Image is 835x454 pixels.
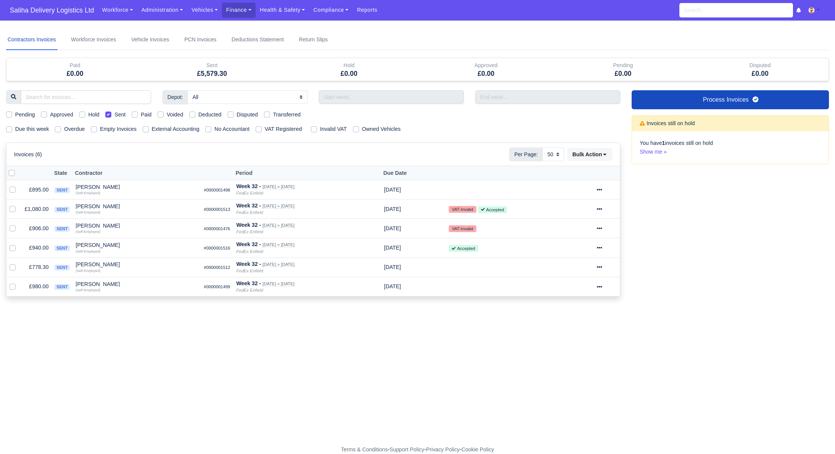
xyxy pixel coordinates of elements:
[560,70,686,78] h5: £0.00
[262,281,294,286] small: [DATE] » [DATE]
[204,284,230,289] small: #0000001499
[384,187,401,193] span: 5 days from now
[384,225,401,231] span: 5 days from now
[55,265,69,270] span: sent
[381,166,446,180] th: Due Date
[230,30,286,50] a: Deductions Statement
[449,245,478,252] small: Accepted
[237,110,258,119] label: Disputed
[309,3,353,17] a: Compliance
[55,187,69,193] span: sent
[423,70,549,78] h5: £0.00
[353,3,381,17] a: Reports
[384,264,401,270] span: 5 days from now
[236,280,261,286] strong: Week 32 -
[55,284,69,290] span: sent
[478,206,507,213] small: Accepted
[100,125,137,134] label: Empty Invoices
[204,188,230,192] small: #0000001498
[691,58,829,81] div: Disputed
[475,90,620,104] input: End week...
[141,110,152,119] label: Paid
[461,446,494,452] a: Cookie Policy
[198,110,222,119] label: Deducted
[76,191,100,195] small: (Self-Employed)
[341,446,387,452] a: Terms & Conditions
[236,222,261,228] strong: Week 32 -
[262,262,294,267] small: [DATE] » [DATE]
[236,191,263,195] i: FedEx Enfield
[76,211,100,214] small: (Self-Employed)
[509,148,543,161] span: Per Page:
[320,125,347,134] label: Invalid VAT
[6,30,58,50] a: Contractors Invoices
[204,246,230,250] small: #0000001516
[236,203,261,209] strong: Week 32 -
[362,125,401,134] label: Owned Vehicles
[76,204,198,209] div: [PERSON_NAME]
[149,61,275,70] div: Sent
[114,110,125,119] label: Sent
[70,30,118,50] a: Workforce Invoices
[560,61,686,70] div: Pending
[6,58,144,81] div: Paid
[76,223,198,228] div: [PERSON_NAME]
[162,90,188,104] span: Depot:
[632,131,829,164] div: You have invoices still on hold
[88,110,99,119] label: Hold
[204,226,230,231] small: #0000001476
[697,70,823,78] h5: £0.00
[76,288,100,292] small: (Self-Employed)
[22,180,52,200] td: £895.00
[76,242,198,248] div: [PERSON_NAME]
[297,30,329,50] a: Return Slips
[15,110,35,119] label: Pending
[76,184,198,190] div: [PERSON_NAME]
[236,261,261,267] strong: Week 32 -
[286,61,412,70] div: Hold
[256,3,309,17] a: Health & Safety
[152,125,200,134] label: External Accounting
[55,245,69,251] span: sent
[21,90,151,104] input: Search for invoices...
[449,225,476,232] small: VAT-Invalid
[449,206,476,213] small: VAT-Invalid
[76,281,198,287] div: [PERSON_NAME]
[187,3,222,17] a: Vehicles
[384,245,401,251] span: 5 days from now
[262,242,294,247] small: [DATE] » [DATE]
[22,219,52,238] td: £906.00
[52,166,72,180] th: State
[262,223,294,228] small: [DATE] » [DATE]
[76,250,100,253] small: (Self-Employed)
[55,207,69,212] span: sent
[236,229,263,234] i: FedEx Enfield
[137,3,187,17] a: Administration
[426,446,460,452] a: Privacy Policy
[662,140,665,146] strong: 1
[384,283,401,289] span: 5 days from now
[236,210,263,215] i: FedEx Enfield
[183,30,218,50] a: PCN Invoices
[423,61,549,70] div: Approved
[202,445,634,454] div: - - -
[55,226,69,232] span: sent
[76,230,100,234] small: (Self-Employed)
[797,418,835,454] iframe: Chat Widget
[236,241,261,247] strong: Week 32 -
[14,151,42,158] h6: Invoices (6)
[390,446,425,452] a: Support Policy
[265,125,302,134] label: VAT Registered
[144,58,281,81] div: Sent
[262,184,294,189] small: [DATE] » [DATE]
[262,204,294,209] small: [DATE] » [DATE]
[6,3,98,18] a: Saliha Delivery Logistics Ltd
[22,200,52,219] td: £1,080.00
